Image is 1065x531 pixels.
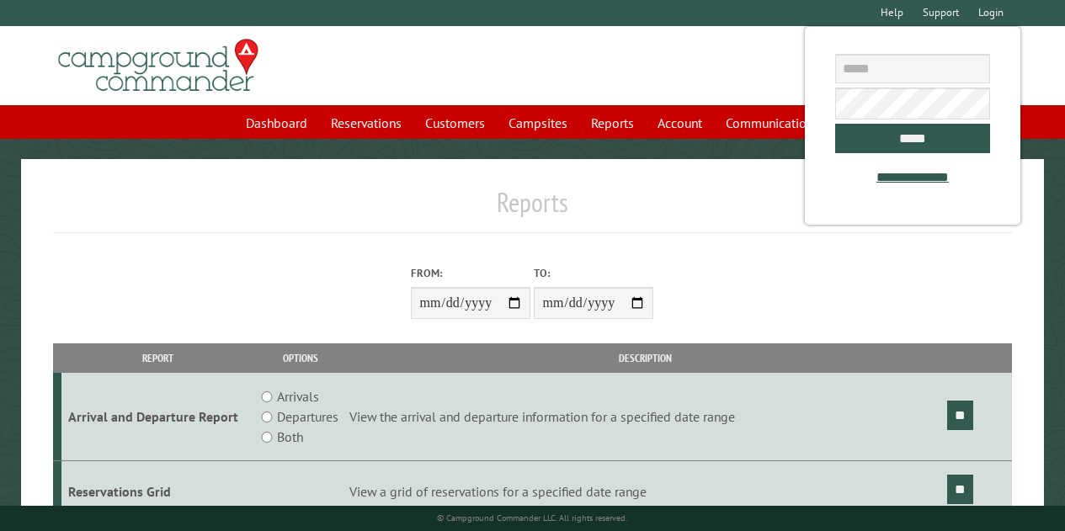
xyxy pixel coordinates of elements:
[437,512,627,523] small: © Campground Commander LLC. All rights reserved.
[411,265,530,281] label: From:
[61,343,253,373] th: Report
[53,186,1012,232] h1: Reports
[716,107,829,139] a: Communications
[347,373,945,461] td: View the arrival and departure information for a specified date range
[647,107,712,139] a: Account
[321,107,412,139] a: Reservations
[347,343,945,373] th: Description
[61,461,253,523] td: Reservations Grid
[236,107,317,139] a: Dashboard
[534,265,653,281] label: To:
[53,33,264,98] img: Campground Commander
[277,386,319,406] label: Arrivals
[581,107,644,139] a: Reports
[253,343,347,373] th: Options
[61,373,253,461] td: Arrival and Departure Report
[498,107,578,139] a: Campsites
[347,461,945,523] td: View a grid of reservations for a specified date range
[277,427,303,447] label: Both
[277,406,338,427] label: Departures
[415,107,495,139] a: Customers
